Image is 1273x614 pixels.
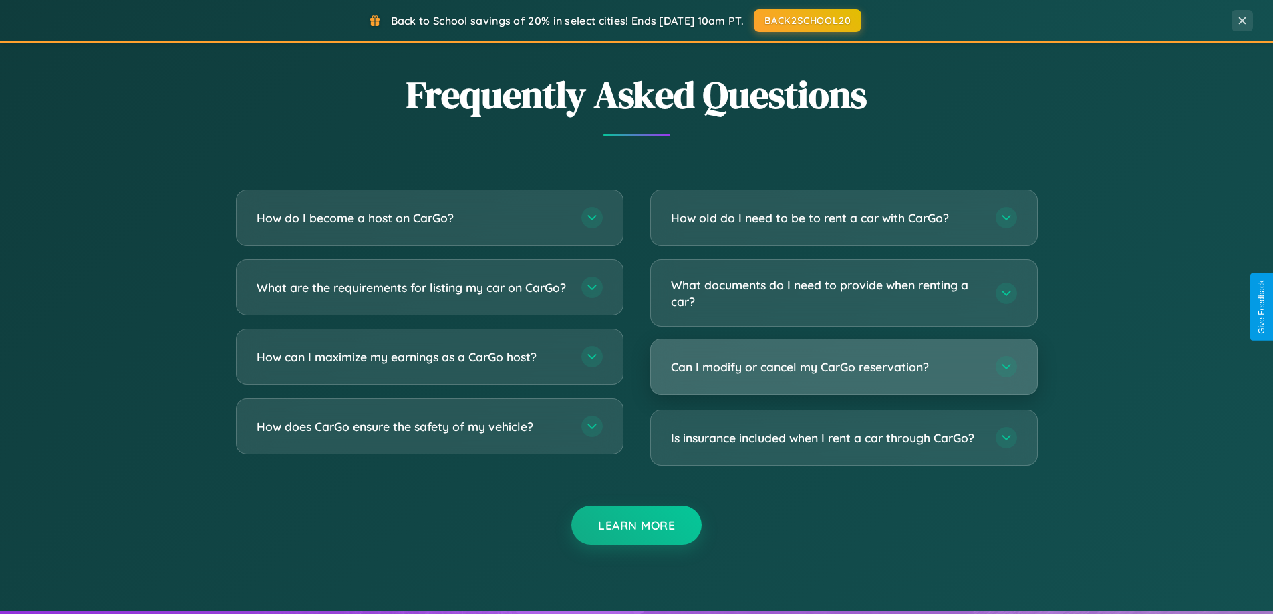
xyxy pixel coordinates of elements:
div: Give Feedback [1257,280,1266,334]
h2: Frequently Asked Questions [236,69,1038,120]
h3: How old do I need to be to rent a car with CarGo? [671,210,982,226]
h3: How does CarGo ensure the safety of my vehicle? [257,418,568,435]
h3: How can I maximize my earnings as a CarGo host? [257,349,568,365]
h3: What documents do I need to provide when renting a car? [671,277,982,309]
h3: Can I modify or cancel my CarGo reservation? [671,359,982,375]
h3: How do I become a host on CarGo? [257,210,568,226]
span: Back to School savings of 20% in select cities! Ends [DATE] 10am PT. [391,14,744,27]
button: BACK2SCHOOL20 [754,9,861,32]
h3: What are the requirements for listing my car on CarGo? [257,279,568,296]
h3: Is insurance included when I rent a car through CarGo? [671,430,982,446]
button: Learn More [571,506,702,545]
